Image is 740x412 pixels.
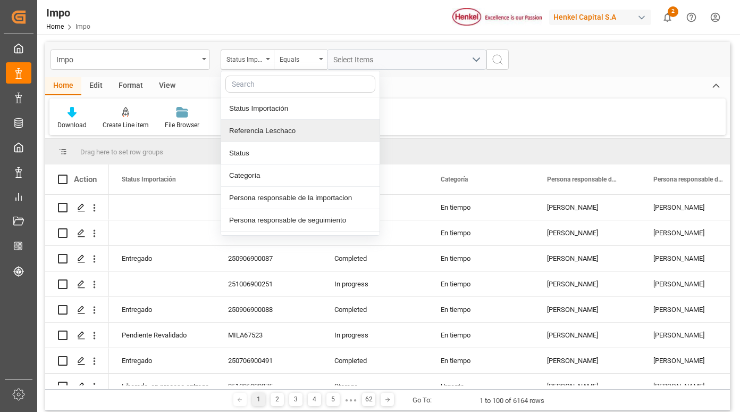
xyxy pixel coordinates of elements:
[322,246,428,271] div: Completed
[56,52,198,65] div: Impo
[45,348,109,374] div: Press SPACE to select this row.
[362,393,375,406] div: 62
[534,323,641,348] div: [PERSON_NAME]
[322,374,428,399] div: Storage
[45,77,81,95] div: Home
[221,209,380,232] div: Persona responsable de seguimiento
[45,195,109,220] div: Press SPACE to select this row.
[226,52,263,64] div: Status Importación
[345,396,357,404] div: ● ● ●
[655,5,679,29] button: show 2 new notifications
[103,120,149,130] div: Create Line item
[322,348,428,373] div: Completed
[45,374,109,399] div: Press SPACE to select this row.
[81,77,111,95] div: Edit
[221,232,380,254] div: Aduana de entrada
[428,323,534,348] div: En tiempo
[534,271,641,296] div: [PERSON_NAME]
[215,246,322,271] div: 250906900087
[111,77,151,95] div: Format
[327,50,486,70] button: open menu
[289,393,302,406] div: 3
[452,8,542,27] img: Henkel%20logo.jpg_1689854090.jpg
[322,271,428,296] div: In progress
[549,7,655,27] button: Henkel Capital S.A
[74,175,97,184] div: Action
[428,195,534,220] div: En tiempo
[486,50,509,70] button: search button
[534,220,641,245] div: [PERSON_NAME]
[271,393,284,406] div: 2
[653,176,725,183] span: Persona responsable de seguimiento
[215,297,322,322] div: 250906900088
[221,50,274,70] button: close menu
[221,187,380,209] div: Persona responsable de la importacion
[165,120,199,130] div: File Browser
[57,120,87,130] div: Download
[428,374,534,399] div: Urgente
[215,195,322,220] div: 251006900572
[322,297,428,322] div: Completed
[45,220,109,246] div: Press SPACE to select this row.
[679,5,703,29] button: Help Center
[122,246,203,271] div: Entregado
[308,393,321,406] div: 4
[480,395,544,406] div: 1 to 100 of 6164 rows
[221,142,380,164] div: Status
[80,148,163,156] span: Drag here to set row groups
[428,297,534,322] div: En tiempo
[221,120,380,142] div: Referencia Leschaco
[122,298,203,322] div: Entregado
[668,6,678,17] span: 2
[274,50,327,70] button: open menu
[45,323,109,348] div: Press SPACE to select this row.
[280,52,316,64] div: Equals
[45,271,109,297] div: Press SPACE to select this row.
[215,323,322,348] div: MILA67523
[547,176,618,183] span: Persona responsable de la importacion
[122,374,203,399] div: Liberado, en proceso entrega
[215,271,322,296] div: 251006900251
[413,395,432,406] div: Go To:
[225,76,375,93] input: Search
[549,10,651,25] div: Henkel Capital S.A
[221,164,380,187] div: Categoría
[151,77,183,95] div: View
[333,55,379,64] span: Select Items
[51,50,210,70] button: open menu
[534,297,641,322] div: [PERSON_NAME]
[122,349,203,373] div: Entregado
[215,348,322,373] div: 250706900491
[428,246,534,271] div: En tiempo
[45,297,109,323] div: Press SPACE to select this row.
[534,195,641,220] div: [PERSON_NAME]
[441,176,468,183] span: Categoría
[46,5,90,21] div: Impo
[221,97,380,120] div: Status Importación
[428,271,534,296] div: En tiempo
[534,374,641,399] div: [PERSON_NAME]
[122,176,176,183] span: Status Importación
[428,348,534,373] div: En tiempo
[534,348,641,373] div: [PERSON_NAME]
[534,246,641,271] div: [PERSON_NAME]
[46,23,64,30] a: Home
[322,323,428,348] div: In progress
[252,393,265,406] div: 1
[326,393,340,406] div: 5
[45,246,109,271] div: Press SPACE to select this row.
[215,374,322,399] div: 251006900375
[428,220,534,245] div: En tiempo
[215,220,322,245] div: 251006900528
[122,323,203,348] div: Pendiente Revalidado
